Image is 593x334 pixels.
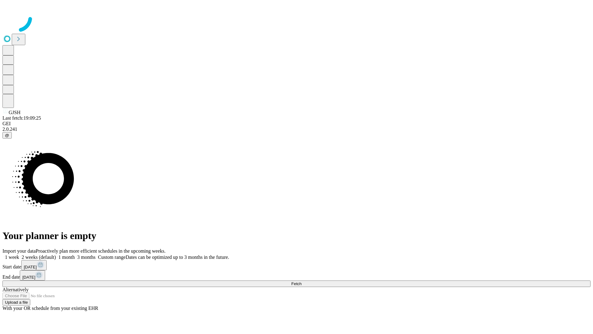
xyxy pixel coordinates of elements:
[2,230,591,242] h1: Your planner is empty
[5,133,9,138] span: @
[58,255,75,260] span: 1 month
[24,265,37,269] span: [DATE]
[20,270,45,280] button: [DATE]
[2,299,30,306] button: Upload a file
[22,275,35,280] span: [DATE]
[2,287,28,292] span: Alternatively
[2,260,591,270] div: Start date
[22,255,56,260] span: 2 weeks (default)
[2,306,98,311] span: With your OR schedule from your existing EHR
[36,248,166,254] span: Proactively plan more efficient schedules in the upcoming weeks.
[5,255,19,260] span: 1 week
[2,270,591,280] div: End date
[2,126,591,132] div: 2.0.241
[2,121,591,126] div: GEI
[291,281,301,286] span: Fetch
[2,115,41,121] span: Last fetch: 19:09:25
[77,255,95,260] span: 3 months
[126,255,229,260] span: Dates can be optimized up to 3 months in the future.
[2,248,36,254] span: Import your data
[98,255,125,260] span: Custom range
[9,110,20,115] span: GJSH
[21,260,47,270] button: [DATE]
[2,132,12,139] button: @
[2,280,591,287] button: Fetch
